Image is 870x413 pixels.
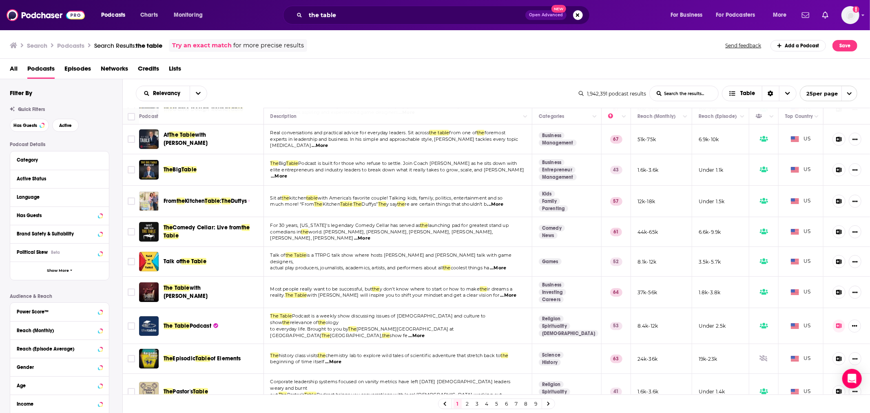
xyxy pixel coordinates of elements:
[741,91,755,96] span: Table
[164,166,197,174] a: TheBigTable
[849,352,861,365] button: Show More Button
[428,222,509,228] span: launching pad for greatest stand up
[849,385,861,398] button: Show More Button
[493,399,501,409] a: 5
[153,91,183,96] span: Relevancy
[169,62,181,79] a: Lists
[190,322,211,329] span: Podcast
[525,10,567,20] button: Open AdvancedNew
[722,86,797,101] h2: Choose View
[849,195,861,208] button: Show More Button
[699,258,721,265] p: 3.5k-5.7k
[610,322,622,330] p: 53
[443,265,451,271] span: the
[139,160,159,180] img: The Big Table
[13,123,37,128] span: Has Guests
[282,195,290,201] span: the
[17,229,102,239] a: Brand Safety & Suitability
[849,163,861,176] button: Show More Button
[17,398,102,409] button: Income
[177,198,185,204] span: the
[10,62,18,79] span: All
[270,111,297,121] div: Description
[638,258,656,265] p: 8.1k-12k
[95,9,136,22] button: open menu
[128,228,135,235] span: Toggle select row
[305,9,525,22] input: Search podcasts, credits, & more...
[10,262,109,280] button: Show More
[233,41,304,50] span: for more precise results
[139,382,159,402] img: The Pastor's Table
[756,111,767,121] div: Has Guests
[270,229,493,241] span: world. [PERSON_NAME], [PERSON_NAME], [PERSON_NAME], [PERSON_NAME], [PERSON_NAME], [PERSON_NAME]
[490,265,506,271] span: ...More
[529,13,563,17] span: Open Advanced
[210,355,241,362] span: of Elements
[539,282,565,288] a: Business
[487,201,504,208] span: ...More
[18,107,45,112] span: Quick Filters
[800,87,838,100] span: 25 per page
[139,349,159,369] a: The Episodic Table of Elements
[231,198,247,204] span: Duffys
[139,316,159,336] img: The Table Podcast
[164,258,181,265] span: Talk of
[270,313,486,325] span: Podcast is a weekly show discussing issues of [DEMOGRAPHIC_DATA] and culture to show
[608,111,620,121] div: Power Score
[17,176,97,182] div: Active Status
[17,213,95,218] div: Has Guests
[842,369,862,389] div: Open Intercom Messenger
[318,320,326,325] span: the
[849,286,861,299] button: Show More Button
[271,173,287,180] span: ...More
[791,288,811,296] span: US
[27,62,55,79] a: Podcasts
[539,389,570,395] a: Spirituality
[841,6,859,24] img: User Profile
[139,222,159,242] img: The Comedy Cellar: Live from the Table
[136,91,190,96] button: open menu
[451,265,489,271] span: coolest things ha
[17,362,102,372] button: Gender
[699,289,721,296] p: 1.8k-3.8k
[286,160,299,166] span: Table
[138,62,159,79] a: Credits
[791,166,811,174] span: US
[270,265,443,271] span: actual play producers, journalists, academics, artists, and performers about all
[139,191,159,211] a: From the Kitchen Table: The Duffys
[286,252,307,258] span: the Table
[17,210,102,220] button: Has Guests
[348,326,357,332] span: The
[767,112,777,122] button: Column Actions
[169,131,195,138] span: The Table
[17,380,102,390] button: Age
[532,399,540,409] a: 9
[853,6,859,13] svg: Add a profile image
[306,195,318,201] span: table
[164,322,190,329] span: The Table
[128,135,135,143] span: Toggle select row
[7,7,85,23] a: Podchaser - Follow, Share and Rate Podcasts
[354,235,370,242] span: ...More
[352,201,353,207] span: :
[522,399,530,409] a: 8
[164,131,169,138] span: At
[321,333,330,338] span: The
[638,111,675,121] div: Reach (Monthly)
[185,198,205,204] span: Kitchen
[94,42,162,49] div: Search Results:
[638,198,655,205] p: 12k-18k
[164,355,173,362] span: The
[139,252,159,271] img: Talk of the Table
[512,399,520,409] a: 7
[785,111,813,121] div: Top Country
[270,195,282,201] span: Sit at
[480,286,487,292] span: the
[832,40,857,51] button: Save
[699,136,719,143] p: 6.9k-10k
[282,320,290,325] span: the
